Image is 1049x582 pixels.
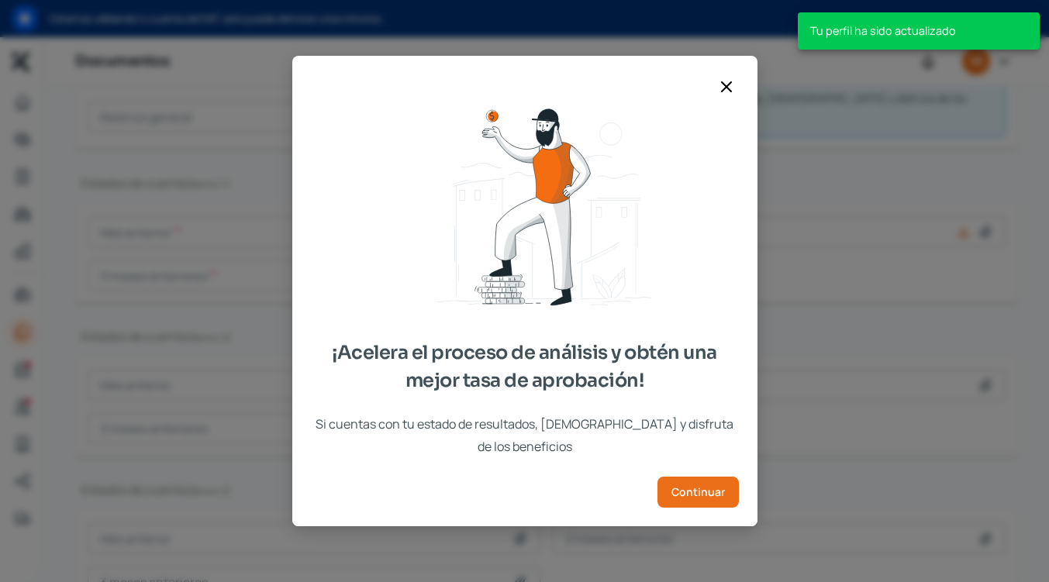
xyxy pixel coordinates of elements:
div: Tu perfil ha sido actualizado [798,12,1040,50]
span: ¡Acelera el proceso de análisis y obtén una mejor tasa de aprobación! [311,339,739,394]
img: ¡Acelera el proceso de análisis y obtén una mejor tasa de aprobación! [378,99,672,320]
button: Continuar [657,477,739,508]
span: Si cuentas con tu estado de resultados, [DEMOGRAPHIC_DATA] y disfruta de los beneficios [311,413,739,458]
span: Continuar [671,487,725,498]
